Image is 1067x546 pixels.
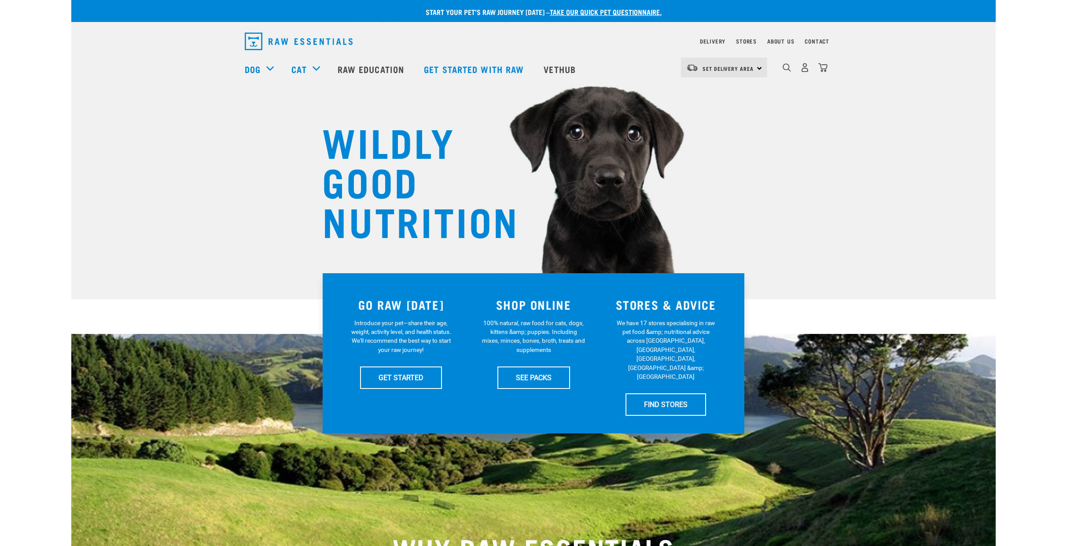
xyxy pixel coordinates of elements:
a: Cat [291,62,306,76]
a: About Us [767,40,794,43]
p: 100% natural, raw food for cats, dogs, kittens &amp; puppies. Including mixes, minces, bones, bro... [482,319,585,355]
h3: SHOP ONLINE [473,298,595,311]
h1: WILDLY GOOD NUTRITION [322,121,498,240]
img: van-moving.png [686,64,698,72]
img: user.png [800,63,809,72]
a: Vethub [535,51,587,87]
img: home-icon@2x.png [818,63,828,72]
p: Introduce your pet—share their age, weight, activity level, and health status. We'll recommend th... [350,319,453,355]
a: Stores [736,40,757,43]
nav: dropdown navigation [238,29,829,54]
p: We have 17 stores specialising in raw pet food &amp; nutritional advice across [GEOGRAPHIC_DATA],... [614,319,717,381]
a: GET STARTED [360,366,442,388]
span: Set Delivery Area [703,67,754,70]
img: Raw Essentials Logo [245,33,353,50]
a: Dog [245,62,261,76]
a: Get started with Raw [415,51,535,87]
h3: STORES & ADVICE [605,298,727,311]
img: home-icon-1@2x.png [783,63,791,72]
a: SEE PACKS [497,366,570,388]
p: Start your pet’s raw journey [DATE] – [78,7,1002,17]
h3: GO RAW [DATE] [340,298,462,311]
a: Delivery [700,40,725,43]
a: take our quick pet questionnaire. [550,10,662,14]
a: Contact [805,40,829,43]
nav: dropdown navigation [71,51,996,87]
a: FIND STORES [625,393,706,415]
a: Raw Education [329,51,415,87]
